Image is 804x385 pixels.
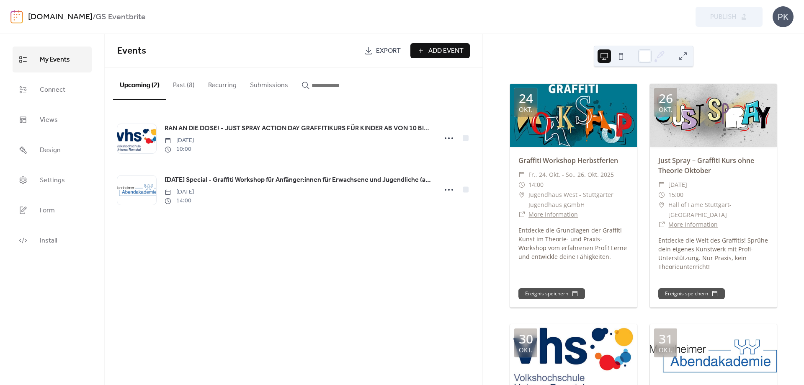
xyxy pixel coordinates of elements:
[13,227,92,253] a: Install
[519,106,533,113] div: Okt.
[659,106,673,113] div: Okt.
[518,288,585,299] button: Ereignis speichern
[165,124,432,134] span: RAN AN DIE DOSE! - JUST SPRAY ACTION DAY GRAFFITIKURS FÜR KINDER AB VON 10 BIS 14 JAHREN
[40,83,65,97] span: Connect
[658,288,725,299] button: Ereignis speichern
[376,46,401,56] span: Export
[428,46,464,56] span: Add Event
[528,170,614,180] span: Fr., 24. Okt. - So., 26. Okt. 2025
[95,9,146,25] b: GS Eventbrite
[201,68,243,99] button: Recurring
[13,137,92,163] a: Design
[518,190,525,200] div: ​
[165,175,432,186] a: [DATE] Special - Graffiti Workshop für Anfänger:innen für Erwachsene und Jugendliche (ab 10 Jahre)
[93,9,95,25] b: /
[165,136,194,145] span: [DATE]
[13,107,92,133] a: Views
[165,123,432,134] a: RAN AN DIE DOSE! - JUST SPRAY ACTION DAY GRAFFITIKURS FÜR KINDER AB VON 10 BIS 14 JAHREN
[519,92,533,105] div: 24
[668,190,683,200] span: 15:00
[410,43,470,58] button: Add Event
[518,180,525,190] div: ​
[13,167,92,193] a: Settings
[518,209,525,220] div: ​
[165,145,194,154] span: 10:00
[13,47,92,72] a: My Events
[13,197,92,223] a: Form
[650,236,777,271] div: Entdecke die Welt des Graffitis! Sprühe dein eigenes Kunstwerk mit Profi-Unterstützung. Nur Praxi...
[510,226,637,261] div: Entdecke die Grundlagen der Graffiti-Kunst im Theorie- und Praxis-Workshop vom erfahrenen Profi! ...
[528,210,578,218] a: More Information
[10,10,23,23] img: logo
[668,200,768,220] span: Hall of Fame Stuttgart-[GEOGRAPHIC_DATA]
[658,180,665,190] div: ​
[165,196,194,205] span: 14:00
[528,180,544,190] span: 14:00
[519,333,533,345] div: 30
[117,42,146,60] span: Events
[659,92,673,105] div: 26
[165,175,432,185] span: [DATE] Special - Graffiti Workshop für Anfänger:innen für Erwachsene und Jugendliche (ab 10 Jahre)
[659,333,673,345] div: 31
[40,174,65,187] span: Settings
[519,347,533,353] div: Okt.
[243,68,295,99] button: Submissions
[40,204,55,217] span: Form
[528,190,629,210] span: Jugendhaus West - Stuttgarter Jugendhaus gGmbH
[668,180,687,190] span: [DATE]
[358,43,407,58] a: Export
[658,190,665,200] div: ​
[40,144,61,157] span: Design
[40,114,58,127] span: Views
[658,220,665,230] div: ​
[165,188,194,196] span: [DATE]
[40,53,70,67] span: My Events
[668,220,718,228] a: More Information
[113,68,166,100] button: Upcoming (2)
[658,200,665,210] div: ​
[28,9,93,25] a: [DOMAIN_NAME]
[166,68,201,99] button: Past (8)
[659,347,673,353] div: Okt.
[518,156,618,165] a: Graffiti Workshop Herbstferien
[40,234,57,248] span: Install
[658,156,754,175] a: Just Spray – Graffiti Kurs ohne Theorie Oktober
[518,170,525,180] div: ​
[13,77,92,103] a: Connect
[773,6,794,27] div: PK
